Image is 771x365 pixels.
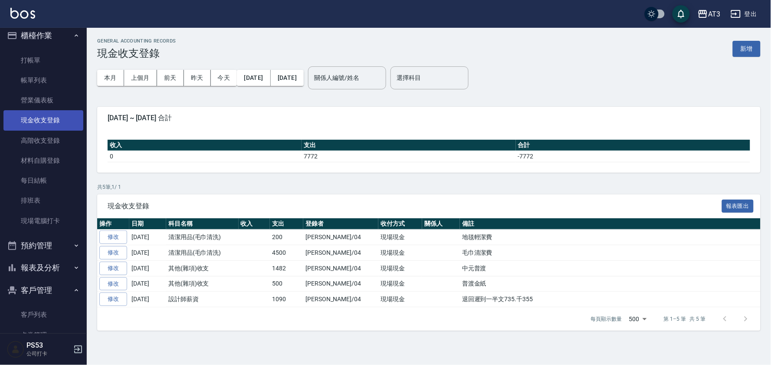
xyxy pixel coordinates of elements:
[99,277,127,291] a: 修改
[26,341,71,350] h5: PS53
[302,140,515,151] th: 支出
[3,191,83,210] a: 排班表
[166,218,239,230] th: 科目名稱
[727,6,761,22] button: 登出
[722,200,754,213] button: 報表匯出
[664,315,706,323] p: 第 1–5 筆 共 5 筆
[303,245,378,261] td: [PERSON_NAME]/04
[124,70,157,86] button: 上個月
[129,276,166,292] td: [DATE]
[270,230,303,245] td: 200
[99,230,127,244] a: 修改
[237,70,270,86] button: [DATE]
[673,5,690,23] button: save
[157,70,184,86] button: 前天
[166,245,239,261] td: 清潔用品(毛巾清洗)
[303,260,378,276] td: [PERSON_NAME]/04
[99,262,127,275] a: 修改
[97,183,761,191] p: 共 5 筆, 1 / 1
[3,110,83,130] a: 現金收支登錄
[733,41,761,57] button: 新增
[378,276,422,292] td: 現場現金
[378,230,422,245] td: 現場現金
[270,260,303,276] td: 1482
[3,90,83,110] a: 營業儀表板
[3,234,83,257] button: 預約管理
[460,218,761,230] th: 備註
[733,44,761,53] a: 新增
[97,47,176,59] h3: 現金收支登錄
[722,201,754,210] a: 報表匯出
[460,260,761,276] td: 中元普渡
[7,341,24,358] img: Person
[3,131,83,151] a: 高階收支登錄
[108,114,750,122] span: [DATE] ~ [DATE] 合計
[3,256,83,279] button: 報表及分析
[129,260,166,276] td: [DATE]
[3,305,83,325] a: 客戶列表
[270,276,303,292] td: 500
[10,8,35,19] img: Logo
[303,292,378,307] td: [PERSON_NAME]/04
[378,260,422,276] td: 現場現金
[3,171,83,191] a: 每日結帳
[166,292,239,307] td: 設計師薪資
[3,279,83,302] button: 客戶管理
[166,260,239,276] td: 其他(雜項)收支
[303,218,378,230] th: 登錄者
[108,140,302,151] th: 收入
[166,276,239,292] td: 其他(雜項)收支
[378,245,422,261] td: 現場現金
[184,70,211,86] button: 昨天
[3,151,83,171] a: 材料自購登錄
[166,230,239,245] td: 清潔用品(毛巾清洗)
[99,293,127,306] a: 修改
[99,246,127,260] a: 修改
[516,140,750,151] th: 合計
[460,276,761,292] td: 普渡金紙
[97,218,129,230] th: 操作
[129,230,166,245] td: [DATE]
[460,292,761,307] td: 退回遲到一半文735.千355
[97,38,176,44] h2: GENERAL ACCOUNTING RECORDS
[271,70,304,86] button: [DATE]
[3,24,83,47] button: 櫃檯作業
[302,151,515,162] td: 7772
[26,350,71,358] p: 公司打卡
[270,218,303,230] th: 支出
[591,315,622,323] p: 每頁顯示數量
[270,245,303,261] td: 4500
[129,292,166,307] td: [DATE]
[3,211,83,231] a: 現場電腦打卡
[211,70,237,86] button: 今天
[108,151,302,162] td: 0
[378,218,422,230] th: 收付方式
[270,292,303,307] td: 1090
[239,218,270,230] th: 收入
[422,218,460,230] th: 關係人
[694,5,724,23] button: AT3
[108,202,722,210] span: 現金收支登錄
[460,230,761,245] td: 地毯輕潔費
[460,245,761,261] td: 毛巾清潔費
[708,9,720,20] div: AT3
[516,151,750,162] td: -7772
[303,230,378,245] td: [PERSON_NAME]/04
[129,218,166,230] th: 日期
[3,70,83,90] a: 帳單列表
[3,50,83,70] a: 打帳單
[3,325,83,345] a: 卡券管理
[626,307,650,331] div: 500
[378,292,422,307] td: 現場現金
[129,245,166,261] td: [DATE]
[303,276,378,292] td: [PERSON_NAME]/04
[97,70,124,86] button: 本月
